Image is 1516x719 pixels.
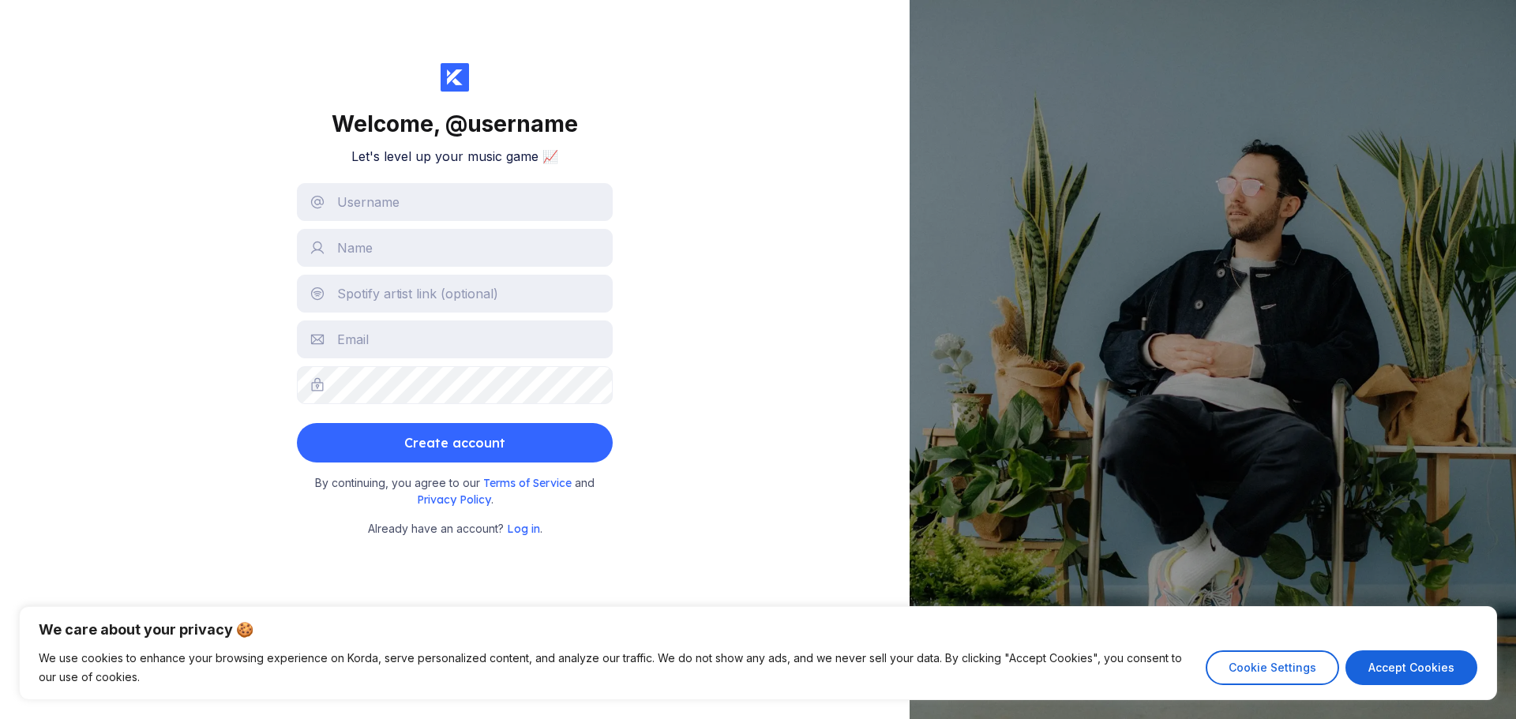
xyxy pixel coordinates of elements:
[297,423,613,462] button: Create account
[297,183,613,221] input: Username
[507,522,540,535] a: Log in
[417,492,491,507] span: Privacy Policy
[417,492,491,506] a: Privacy Policy
[445,110,467,137] span: @
[332,110,578,137] div: Welcome,
[368,520,542,537] small: Already have an account? .
[1345,650,1477,685] button: Accept Cookies
[467,110,578,137] span: username
[297,275,613,313] input: Spotify artist link (optional)
[39,649,1194,687] p: We use cookies to enhance your browsing experience on Korda, serve personalized content, and anal...
[39,620,1477,639] p: We care about your privacy 🍪
[507,522,540,536] span: Log in
[297,320,613,358] input: Email
[483,476,575,489] a: Terms of Service
[297,229,613,267] input: Name
[404,427,505,459] div: Create account
[1206,650,1339,685] button: Cookie Settings
[305,475,605,507] small: By continuing, you agree to our and .
[351,148,558,164] h2: Let's level up your music game 📈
